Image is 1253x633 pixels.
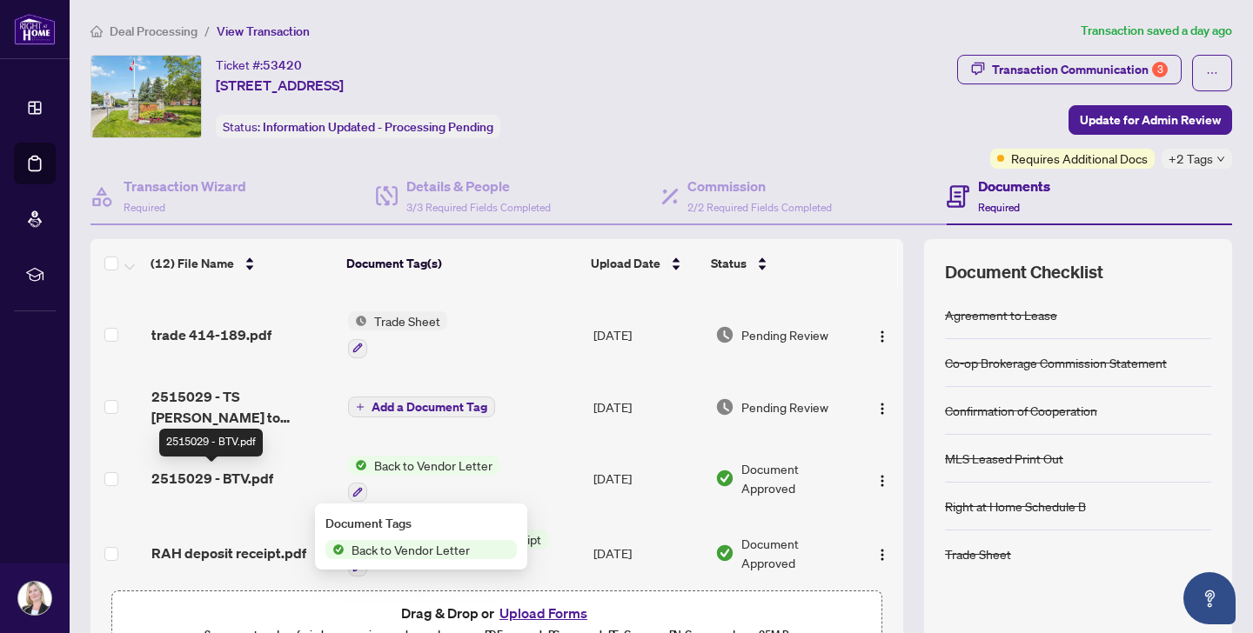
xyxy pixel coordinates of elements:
div: Status: [216,115,500,138]
span: 2515029 - BTV.pdf [151,468,273,489]
img: Document Status [715,325,734,344]
span: View Transaction [217,23,310,39]
div: MLS Leased Print Out [945,449,1063,468]
div: Document Tags [325,514,517,533]
div: 3 [1152,62,1168,77]
span: Update for Admin Review [1080,106,1221,134]
button: Transaction Communication3 [957,55,1182,84]
div: Trade Sheet [945,544,1011,563]
button: Add a Document Tag [348,396,495,418]
div: 2515029 - BTV.pdf [159,429,263,456]
h4: Transaction Wizard [124,176,246,197]
div: Right at Home Schedule B [945,496,1086,516]
span: Document Approved [741,459,854,497]
span: (12) File Name [151,254,234,273]
span: Back to Vendor Letter [367,456,499,475]
img: Logo [875,474,889,488]
span: ellipsis [1206,67,1218,79]
span: Information Updated - Processing Pending [263,119,493,135]
button: Logo [868,321,896,349]
img: Status Icon [348,311,367,330]
div: Agreement to Lease [945,305,1057,324]
div: Confirmation of Cooperation [945,401,1097,420]
span: down [1216,155,1225,163]
span: Deal Processing [110,23,198,39]
button: Logo [868,393,896,421]
th: Status [704,239,855,288]
button: Upload Forms [494,602,593,624]
div: Ticket #: [216,55,302,75]
img: Document Status [715,397,734,416]
span: Pending Review [741,397,828,416]
span: 3/3 Required Fields Completed [406,201,551,214]
span: Required [978,201,1020,214]
span: [STREET_ADDRESS] [216,75,344,96]
img: Document Status [715,543,734,563]
th: Upload Date [584,239,705,288]
span: Document Checklist [945,260,1103,284]
td: [DATE] [586,297,708,372]
img: logo [14,13,56,45]
h4: Details & People [406,176,551,197]
th: (12) File Name [144,239,339,288]
span: Pending Review [741,325,828,344]
span: Back to Vendor Letter [345,540,477,559]
span: Requires Additional Docs [1011,149,1148,168]
span: +2 Tags [1169,149,1213,169]
img: Status Icon [325,540,345,559]
h4: Documents [978,176,1050,197]
div: Co-op Brokerage Commission Statement [945,353,1167,372]
h4: Commission [687,176,832,197]
img: Logo [875,330,889,343]
span: RAH deposit receipt.pdf [151,543,306,563]
li: / [204,21,210,41]
span: Add a Document Tag [372,401,487,413]
td: [DATE] [586,442,708,516]
button: Logo [868,464,896,492]
span: 2/2 Required Fields Completed [687,201,832,214]
span: Document Approved [741,534,854,572]
button: Add a Document Tag [348,396,495,417]
span: Status [711,254,747,273]
button: Logo [868,539,896,567]
span: 53420 [263,57,302,73]
button: Status IconBack to Vendor Letter [348,456,499,503]
div: Transaction Communication [992,56,1168,83]
img: IMG-E12315024_1.jpg [91,56,201,137]
img: Document Status [715,469,734,488]
img: Profile Icon [18,582,51,615]
button: Open asap [1183,572,1236,624]
span: Trade Sheet [367,311,447,330]
td: [DATE] [586,372,708,442]
img: Logo [875,402,889,416]
button: Update for Admin Review [1069,105,1232,135]
span: Required [124,201,165,214]
td: [DATE] [586,516,708,590]
span: 2515029 - TS [PERSON_NAME] to review.pdf [151,386,334,428]
article: Transaction saved a day ago [1081,21,1232,41]
span: trade 414-189.pdf [151,324,271,345]
span: home [90,25,103,37]
span: plus [356,403,365,411]
img: Status Icon [348,456,367,475]
span: Drag & Drop or [401,602,593,624]
img: Logo [875,548,889,562]
button: Status IconTrade Sheet [348,311,447,358]
th: Document Tag(s) [339,239,584,288]
span: Upload Date [591,254,660,273]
